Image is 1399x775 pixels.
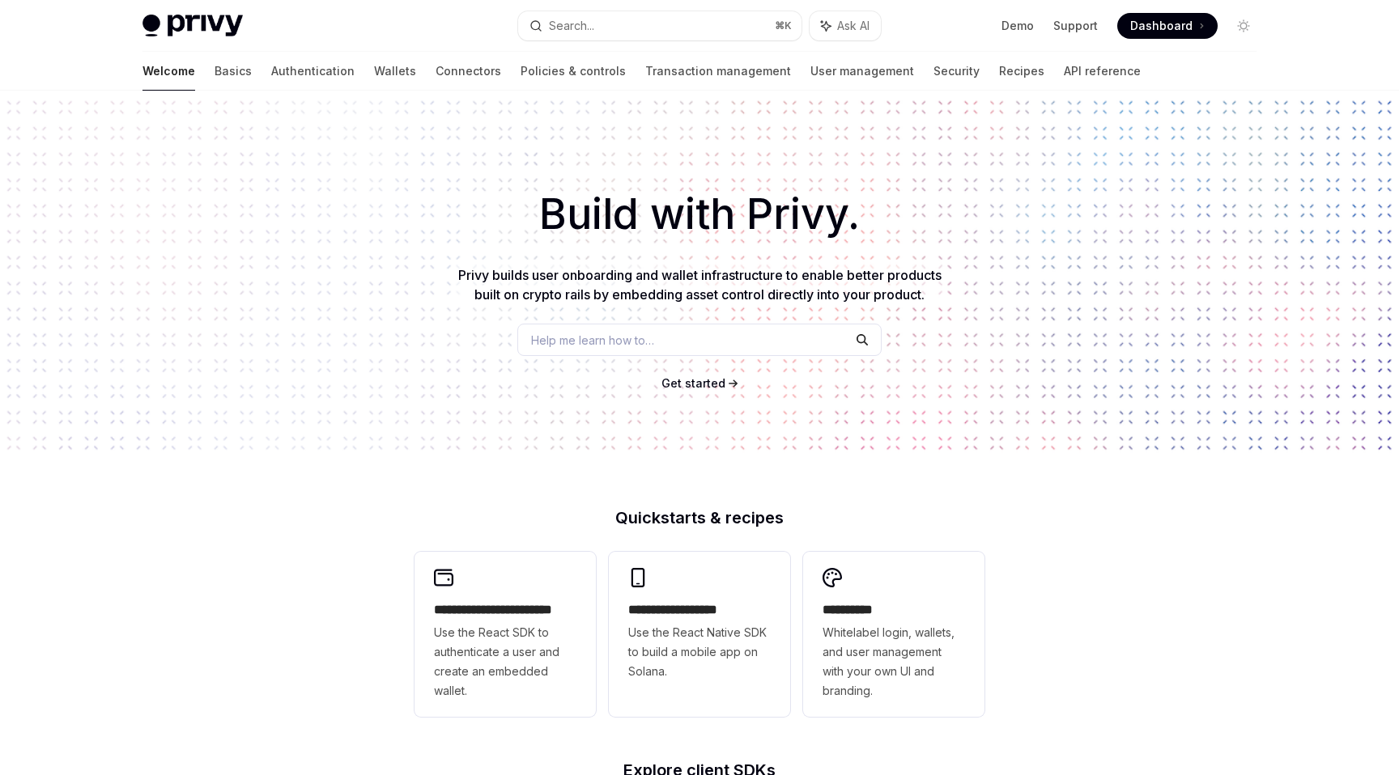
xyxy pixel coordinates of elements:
a: User management [810,52,914,91]
a: Recipes [999,52,1044,91]
a: Welcome [142,52,195,91]
button: Ask AI [810,11,881,40]
span: Privy builds user onboarding and wallet infrastructure to enable better products built on crypto ... [458,267,942,303]
span: Ask AI [837,18,870,34]
button: Search...⌘K [518,11,802,40]
a: **** **** **** ***Use the React Native SDK to build a mobile app on Solana. [609,552,790,717]
a: Get started [661,375,725,392]
a: **** *****Whitelabel login, wallets, and user management with your own UI and branding. [803,552,984,717]
a: Basics [215,52,252,91]
span: Use the React Native SDK to build a mobile app on Solana. [628,623,771,681]
a: Support [1053,18,1098,34]
span: Get started [661,376,725,390]
a: Transaction management [645,52,791,91]
div: Search... [549,16,594,36]
a: Connectors [436,52,501,91]
a: Policies & controls [521,52,626,91]
span: Help me learn how to… [531,332,654,349]
a: Dashboard [1117,13,1218,39]
a: Security [933,52,980,91]
a: API reference [1064,52,1141,91]
button: Toggle dark mode [1231,13,1257,39]
a: Wallets [374,52,416,91]
h1: Build with Privy. [26,183,1373,246]
a: Demo [1001,18,1034,34]
h2: Quickstarts & recipes [415,510,984,526]
span: Whitelabel login, wallets, and user management with your own UI and branding. [823,623,965,701]
span: Dashboard [1130,18,1193,34]
span: ⌘ K [775,19,792,32]
img: light logo [142,15,243,37]
a: Authentication [271,52,355,91]
span: Use the React SDK to authenticate a user and create an embedded wallet. [434,623,576,701]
